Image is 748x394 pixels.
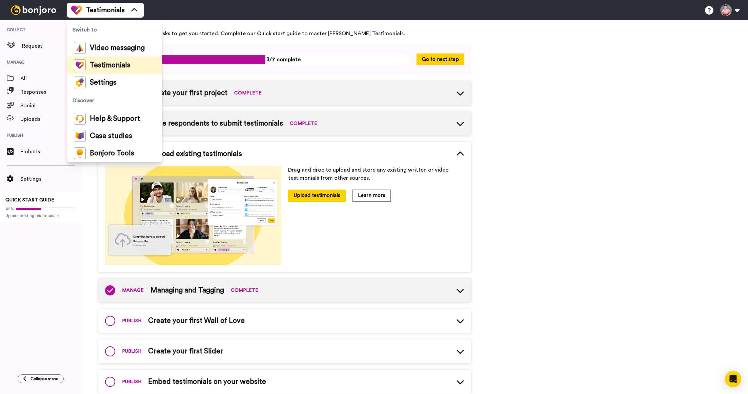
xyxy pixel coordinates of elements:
[74,59,86,71] img: tm-color.svg
[67,39,162,57] a: Video messaging
[90,62,130,69] span: Testimonials
[288,166,464,182] p: Drag and drop to upload and store any existing written or video testimonials from other sources.
[290,120,317,127] span: COMPLETE
[18,374,64,383] button: Collapse menu
[20,74,81,83] span: All
[67,74,162,91] a: Settings
[148,118,283,129] span: Invite respondents to submit testimonials
[148,88,227,98] span: Create your first project
[74,42,86,54] img: vm-color.svg
[20,175,81,183] span: Settings
[288,190,346,201] button: Upload testimonials
[725,371,741,387] div: Open Intercom Messenger
[231,287,258,294] span: COMPLETE
[148,316,245,326] span: Create your first Wall of Love
[90,45,145,51] span: Video messaging
[90,133,132,139] span: Case studies
[90,79,117,86] span: Settings
[122,318,141,324] span: PUBLISH
[74,113,86,125] img: help-and-support-colored.svg
[22,42,81,50] span: Request
[74,130,86,142] img: case-study-colored.svg
[67,20,162,39] span: Switch to
[5,198,54,202] span: QUICK START GUIDE
[67,91,162,110] span: Discover
[67,57,162,74] a: Testimonials
[5,206,14,212] span: 42%
[234,90,262,96] span: COMPLETE
[150,149,242,159] span: Upload existing testimonials
[90,115,140,122] span: Help & Support
[20,115,81,123] span: Uploads
[122,287,144,294] span: MANAGE
[67,110,162,127] a: Help & Support
[67,127,162,145] a: Case studies
[74,147,86,159] img: bj-tools-colored.svg
[71,5,82,16] img: tm-color.svg
[352,190,391,201] button: Learn more
[157,54,410,65] span: 3/7 complete
[105,166,281,265] img: 4a9e73a18bff383a38bab373c66e12b8.png
[20,148,81,156] span: Embeds
[20,102,81,110] span: Social
[148,346,223,356] span: Create your first Slider
[98,29,471,38] span: Here are some tips and tasks to get you started. Complete our Quick start guide to master [PERSON...
[86,5,125,15] span: Testimonials
[148,377,266,387] span: Embed testimonials on your website
[31,376,58,381] span: Collapse menu
[417,53,464,65] button: Go to next step
[122,348,141,355] span: PUBLISH
[20,88,81,96] span: Responses
[8,5,59,15] img: bj-logo-header-white.svg
[5,213,76,218] span: Upload existing testimonials
[122,378,141,385] span: PUBLISH
[67,145,162,162] a: Bonjoro Tools
[150,285,224,295] span: Managing and Tagging
[90,150,134,157] span: Bonjoro Tools
[74,76,86,88] img: settings-colored.svg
